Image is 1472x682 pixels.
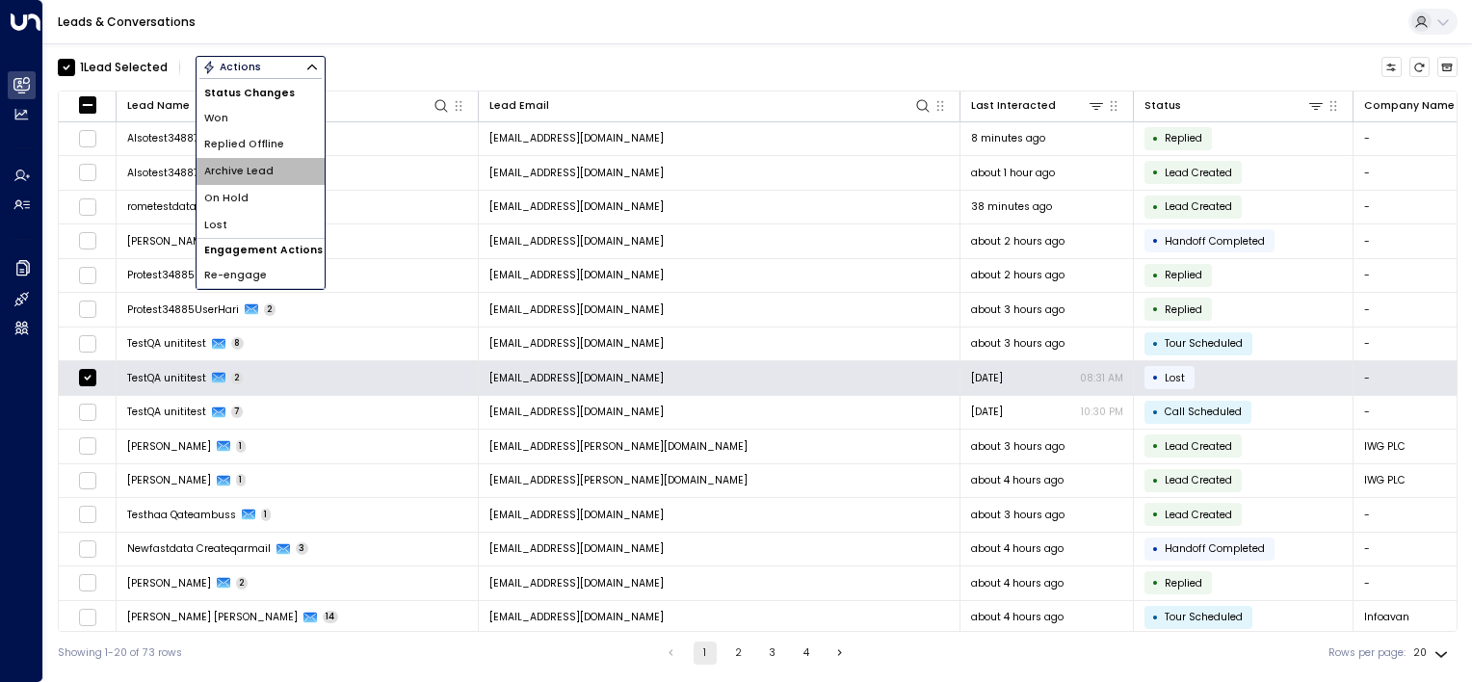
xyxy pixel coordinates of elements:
span: about 4 hours ago [971,541,1064,556]
span: Lead Created [1165,166,1232,180]
span: rometestdata78 [127,199,209,214]
span: Toggle select row [78,266,96,284]
span: Lead Created [1165,439,1232,454]
div: Lead Name [127,96,451,115]
span: Testhaa Qateambuss [127,508,236,522]
span: TestQA unititest [127,405,206,419]
div: • [1152,570,1159,595]
span: Toggle select row [78,608,96,626]
span: Infoavan [1364,610,1409,624]
div: Status [1144,96,1326,115]
span: Lost [1165,371,1185,385]
div: • [1152,263,1159,288]
span: newfastdatacreateqarmail@gmail.com [489,541,664,556]
span: testhaaqateambuss@gmail.com [489,508,664,522]
button: Archived Leads [1437,57,1459,78]
span: On Hold [204,191,249,206]
span: Yesterday [971,371,1003,385]
a: Leads & Conversations [58,13,196,30]
div: Button group with a nested menu [196,56,326,79]
span: Toggle select row [78,506,96,524]
span: Archive Lead [204,164,274,179]
span: dianatest78@yahoo.com [489,234,664,249]
div: • [1152,605,1159,630]
span: Abbie Callaghan [127,439,211,454]
div: • [1152,400,1159,425]
span: abbie.callaghan@iwgplc.com [489,473,748,487]
span: 38 minutes ago [971,199,1052,214]
button: Go to page 3 [761,642,784,665]
span: 7 [231,406,244,418]
nav: pagination navigation [659,642,853,665]
span: 3 [296,542,309,555]
span: about 4 hours ago [971,576,1064,590]
span: Toggle select row [78,164,96,182]
span: 14 [323,611,339,623]
span: Protest34885UserHari [127,268,239,282]
span: 2 [236,577,249,590]
span: about 3 hours ago [971,439,1065,454]
span: about 2 hours ago [971,234,1065,249]
span: Newfastdata Createqarmail [127,541,271,556]
span: Toggle select row [78,232,96,250]
span: Toggle select all [78,95,96,114]
button: page 1 [694,642,717,665]
span: Toggle select row [78,539,96,558]
button: Actions [196,56,326,79]
span: Lead Created [1165,473,1232,487]
span: alsotest34887qa@proton.me [489,131,664,145]
span: 8 minutes ago [971,131,1045,145]
span: testqa.unititest@yahoo.com [489,371,664,385]
span: Toggle select row [78,403,96,421]
div: • [1152,365,1159,390]
span: about 4 hours ago [971,473,1064,487]
span: TestQA unititest [127,371,206,385]
div: • [1152,195,1159,220]
div: Company Name [1364,97,1455,115]
button: Customize [1381,57,1403,78]
span: Toggle select row [78,334,96,353]
span: about 4 hours ago [971,610,1064,624]
span: Sep 08, 2025 [971,405,1003,419]
span: about 3 hours ago [971,302,1065,317]
div: • [1152,297,1159,322]
span: about 1 hour ago [971,166,1055,180]
label: Rows per page: [1328,645,1406,661]
span: Lost [204,218,227,233]
span: Toggle select row [78,471,96,489]
span: 1 [261,509,272,521]
span: IWG PLC [1364,473,1406,487]
div: • [1152,537,1159,562]
span: Toggle select row [78,197,96,216]
span: Handoff Completed [1165,541,1265,556]
span: 2 [231,372,244,384]
div: • [1152,126,1159,151]
span: diana test [127,234,233,249]
span: about 3 hours ago [971,508,1065,522]
span: Refresh [1409,57,1431,78]
span: 1 [236,474,247,486]
span: Daniel Alfonso Vaca Seminario [127,610,298,624]
div: • [1152,228,1159,253]
span: Toggle select row [78,369,96,387]
span: Abbie Callaghan [127,473,211,487]
span: Toggle select row [78,574,96,592]
div: • [1152,502,1159,527]
span: Alsotest34887QA [127,166,213,180]
div: • [1152,331,1159,356]
span: clara thomas [127,576,211,590]
div: Lead Name [127,97,190,115]
span: IWG PLC [1364,439,1406,454]
span: Protest34885UserHari [127,302,239,317]
span: Replied [1165,302,1202,317]
span: testqa.unititest@yahoo.com [489,405,664,419]
button: Go to next page [828,642,852,665]
span: Won [204,111,228,126]
span: protest34885userhari@proton.me [489,302,664,317]
span: Lead Created [1165,508,1232,522]
div: • [1152,160,1159,185]
span: alsotest34887qa@proton.me [489,166,664,180]
span: dvaca@infoavan.com [489,610,664,624]
div: Lead Email [489,97,549,115]
span: Toggle select row [78,437,96,456]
